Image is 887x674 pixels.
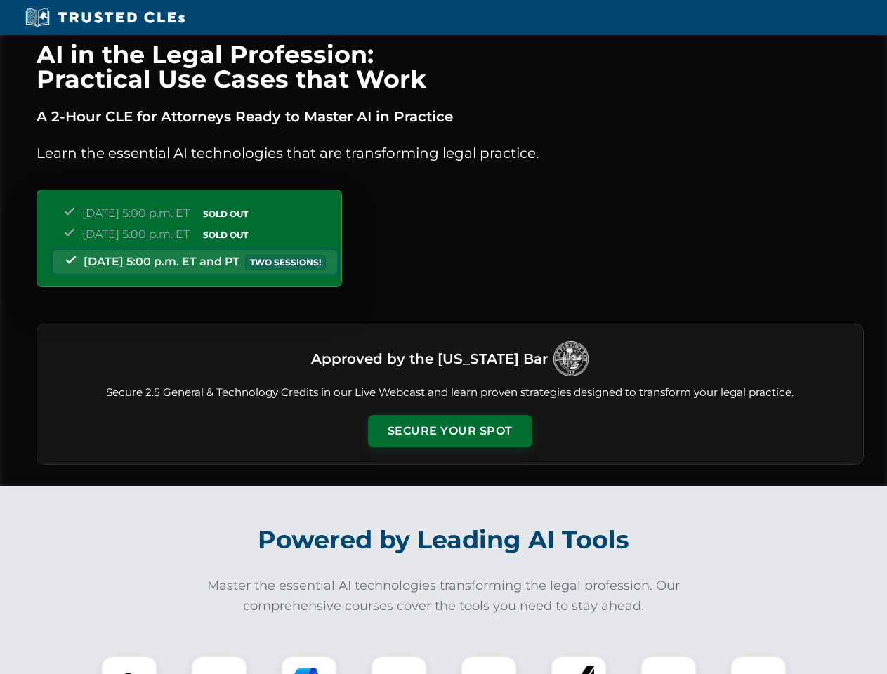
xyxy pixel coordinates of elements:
p: Master the essential AI technologies transforming the legal profession. Our comprehensive courses... [198,576,690,616]
p: A 2-Hour CLE for Attorneys Ready to Master AI in Practice [37,105,864,128]
span: [DATE] 5:00 p.m. ET [82,206,190,220]
img: Trusted CLEs [21,7,189,28]
h3: Approved by the [US_STATE] Bar [311,346,548,371]
span: SOLD OUT [198,206,253,221]
h1: AI in the Legal Profession: Practical Use Cases that Work [37,42,864,91]
span: [DATE] 5:00 p.m. ET [82,227,190,241]
p: Learn the essential AI technologies that are transforming legal practice. [37,142,864,164]
img: Logo [553,341,589,376]
p: Secure 2.5 General & Technology Credits in our Live Webcast and learn proven strategies designed ... [54,385,846,401]
span: SOLD OUT [198,227,253,242]
button: Secure Your Spot [368,415,532,447]
h2: Powered by Leading AI Tools [55,515,833,564]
